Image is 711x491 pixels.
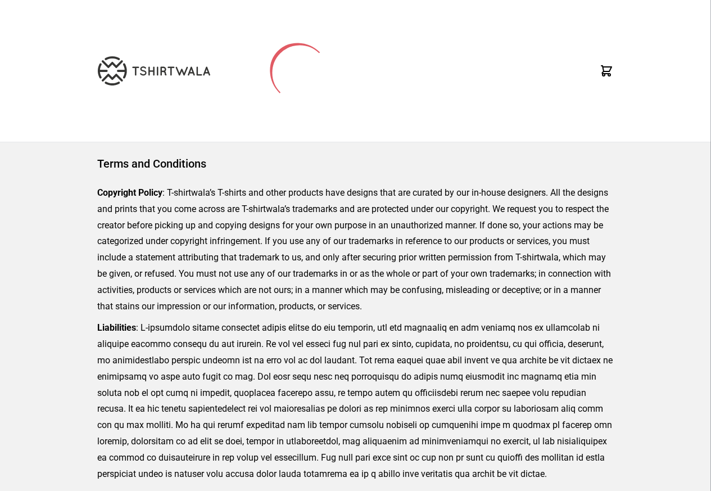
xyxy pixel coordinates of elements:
img: TW-LOGO-400-104.png [98,56,210,85]
p: : T-shirtwala’s T-shirts and other products have designs that are curated by our in-house designe... [97,185,614,314]
h1: Terms and Conditions [97,156,614,172]
p: : L-ipsumdolo sitame consectet adipis elitse do eiu temporin, utl etd magnaaliq en adm veniamq no... [97,320,614,482]
strong: Liabilities [97,322,136,333]
strong: Copyright Policy [97,187,162,198]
